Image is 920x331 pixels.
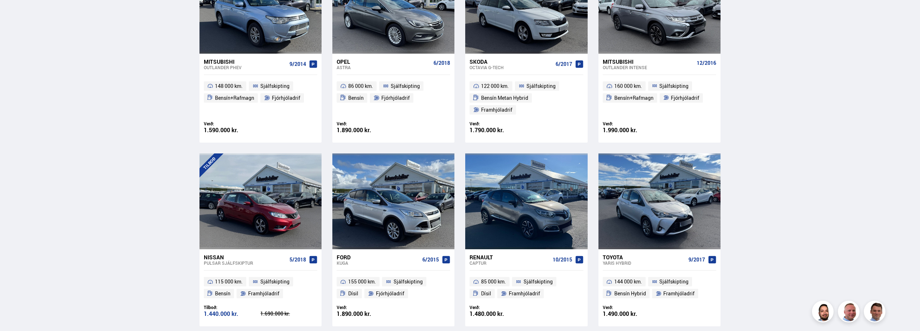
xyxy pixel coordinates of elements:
[337,65,431,70] div: ASTRA
[248,289,279,298] span: Framhjóladrif
[481,106,512,114] span: Framhjóladrif
[199,54,322,143] a: Mitsubishi Outlander PHEV 9/2014 148 000 km. Sjálfskipting Bensín+Rafmagn Fjórhjóladrif Verð: 1.5...
[391,82,420,90] span: Sjálfskipting
[332,54,454,143] a: Opel ASTRA 6/2018 86 000 km. Sjálfskipting Bensín Fjórhjóladrif Verð: 1.890.000 kr.
[603,65,694,70] div: Outlander INTENSE
[470,121,526,126] div: Verð:
[260,82,290,90] span: Sjálfskipting
[470,127,526,133] div: 1.790.000 kr.
[603,121,660,126] div: Verð:
[603,58,694,65] div: Mitsubishi
[204,254,287,260] div: Nissan
[659,82,688,90] span: Sjálfskipting
[348,277,376,286] span: 155 000 km.
[470,254,549,260] div: Renault
[337,254,419,260] div: Ford
[204,58,287,65] div: Mitsubishi
[614,82,642,90] span: 160 000 km.
[337,311,394,317] div: 1.890.000 kr.
[470,311,526,317] div: 1.480.000 kr.
[614,289,646,298] span: Bensín Hybrid
[614,277,642,286] span: 144 000 km.
[348,94,364,102] span: Bensín
[348,82,373,90] span: 86 000 km.
[337,121,394,126] div: Verð:
[603,254,686,260] div: Toyota
[598,249,721,326] a: Toyota Yaris HYBRID 9/2017 144 000 km. Sjálfskipting Bensín Hybrid Framhjóladrif Verð: 1.490.000 kr.
[659,277,688,286] span: Sjálfskipting
[470,260,549,265] div: Captur
[337,260,419,265] div: Kuga
[603,260,686,265] div: Yaris HYBRID
[6,3,27,24] button: Opna LiveChat spjallviðmót
[671,94,699,102] span: Fjórhjóladrif
[470,58,552,65] div: Skoda
[470,65,552,70] div: Octavia G-TECH
[688,257,705,263] span: 9/2017
[215,82,243,90] span: 148 000 km.
[865,302,887,323] img: FbJEzSuNWCJXmdc-.webp
[481,289,491,298] span: Dísil
[603,311,660,317] div: 1.490.000 kr.
[526,82,556,90] span: Sjálfskipting
[376,289,404,298] span: Fjórhjóladrif
[215,94,254,102] span: Bensín+Rafmagn
[204,305,261,310] div: Tilboð:
[204,65,287,70] div: Outlander PHEV
[215,289,230,298] span: Bensín
[481,82,509,90] span: 122 000 km.
[332,249,454,326] a: Ford Kuga 6/2015 155 000 km. Sjálfskipting Dísil Fjórhjóladrif Verð: 1.890.000 kr.
[260,311,317,316] div: 1.690.000 kr.
[556,61,572,67] span: 6/2017
[215,277,243,286] span: 115 000 km.
[481,277,506,286] span: 85 000 km.
[394,277,423,286] span: Sjálfskipting
[813,302,835,323] img: nhp88E3Fdnt1Opn2.png
[598,54,721,143] a: Mitsubishi Outlander INTENSE 12/2016 160 000 km. Sjálfskipting Bensín+Rafmagn Fjórhjóladrif Verð:...
[290,257,306,263] span: 5/2018
[434,60,450,66] span: 6/2018
[204,121,261,126] div: Verð:
[663,289,695,298] span: Framhjóladrif
[465,54,587,143] a: Skoda Octavia G-TECH 6/2017 122 000 km. Sjálfskipting Bensín Metan Hybrid Framhjóladrif Verð: 1.7...
[465,249,587,326] a: Renault Captur 10/2015 85 000 km. Sjálfskipting Dísil Framhjóladrif Verð: 1.480.000 kr.
[337,127,394,133] div: 1.890.000 kr.
[422,257,439,263] span: 6/2015
[381,94,410,102] span: Fjórhjóladrif
[603,305,660,310] div: Verð:
[524,277,553,286] span: Sjálfskipting
[204,260,287,265] div: Pulsar SJÁLFSKIPTUR
[290,61,306,67] span: 9/2014
[697,60,716,66] span: 12/2016
[603,127,660,133] div: 1.990.000 kr.
[260,277,290,286] span: Sjálfskipting
[470,305,526,310] div: Verð:
[272,94,300,102] span: Fjórhjóladrif
[509,289,540,298] span: Framhjóladrif
[348,289,358,298] span: Dísil
[199,249,322,326] a: Nissan Pulsar SJÁLFSKIPTUR 5/2018 115 000 km. Sjálfskipting Bensín Framhjóladrif Tilboð: 1.440.00...
[553,257,572,263] span: 10/2015
[204,127,261,133] div: 1.590.000 kr.
[481,94,528,102] span: Bensín Metan Hybrid
[337,305,394,310] div: Verð:
[204,311,261,317] div: 1.440.000 kr.
[337,58,431,65] div: Opel
[614,94,654,102] span: Bensín+Rafmagn
[839,302,861,323] img: siFngHWaQ9KaOqBr.png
